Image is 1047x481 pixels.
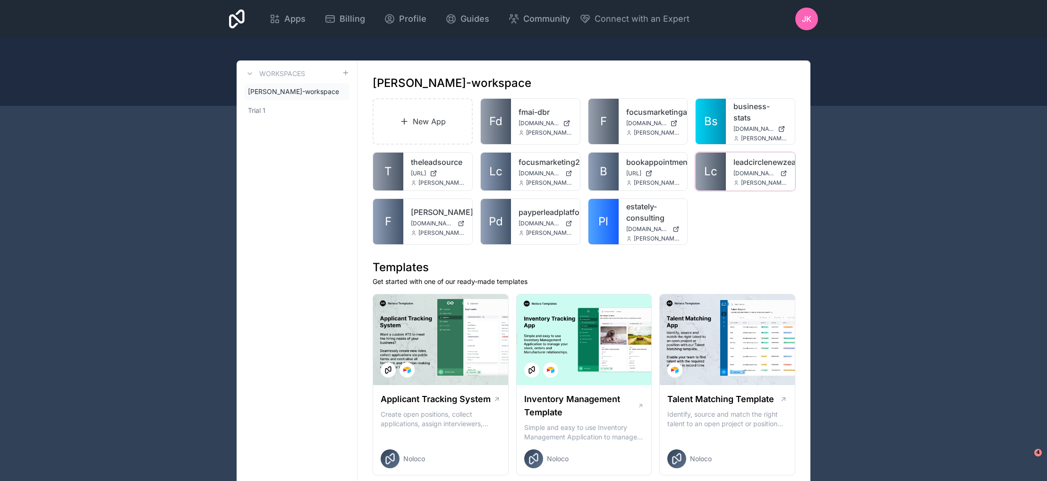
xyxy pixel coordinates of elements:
[579,12,689,26] button: Connect with an Expert
[634,235,680,242] span: [PERSON_NAME][EMAIL_ADDRESS][PERSON_NAME]
[481,99,511,144] a: Fd
[489,114,502,129] span: Fd
[802,13,811,25] span: JK
[519,120,572,127] a: [DOMAIN_NAME]
[376,9,434,29] a: Profile
[438,9,497,29] a: Guides
[373,260,795,275] h1: Templates
[671,366,679,374] img: Airtable Logo
[418,229,465,237] span: [PERSON_NAME][EMAIL_ADDRESS][PERSON_NAME]
[588,153,619,190] a: B
[381,410,501,429] p: Create open positions, collect applications, assign interviewers, centralise candidate feedback a...
[626,156,680,168] a: bookappointments
[626,170,680,177] a: [URL]
[600,114,607,129] span: F
[634,129,680,137] span: [PERSON_NAME][EMAIL_ADDRESS][PERSON_NAME]
[244,83,349,100] a: [PERSON_NAME]-workspace
[501,9,578,29] a: Community
[259,69,305,78] h3: Workspaces
[519,156,572,168] a: focusmarketing2
[526,129,572,137] span: [PERSON_NAME][EMAIL_ADDRESS][PERSON_NAME]
[741,179,787,187] span: [PERSON_NAME][EMAIL_ADDRESS][PERSON_NAME]
[460,12,489,26] span: Guides
[626,225,680,233] a: [DOMAIN_NAME]
[340,12,365,26] span: Billing
[704,114,718,129] span: Bs
[733,156,787,168] a: leadcirclenewzealand
[519,106,572,118] a: fmai-dbr
[385,214,392,229] span: F
[667,393,774,406] h1: Talent Matching Template
[519,220,572,227] a: [DOMAIN_NAME]
[519,170,572,177] a: [DOMAIN_NAME]
[733,101,787,123] a: business-stats
[411,206,465,218] a: [PERSON_NAME]
[690,454,712,464] span: Noloco
[411,156,465,168] a: theleadsource
[519,120,559,127] span: [DOMAIN_NAME]
[248,106,265,115] span: Trial 1
[373,277,795,286] p: Get started with one of our ready-made templates
[704,164,717,179] span: Lc
[626,225,669,233] span: [DOMAIN_NAME]
[489,214,503,229] span: Pd
[1015,449,1038,472] iframe: Intercom live chat
[411,170,465,177] a: [URL]
[373,98,473,145] a: New App
[411,170,426,177] span: [URL]
[598,214,608,229] span: Pl
[588,199,619,244] a: Pl
[626,170,641,177] span: [URL]
[489,164,502,179] span: Lc
[411,220,465,227] a: [DOMAIN_NAME]
[373,153,403,190] a: T
[403,366,411,374] img: Airtable Logo
[481,199,511,244] a: Pd
[519,170,562,177] span: [DOMAIN_NAME]
[696,99,726,144] a: Bs
[1034,449,1042,456] span: 4
[399,12,426,26] span: Profile
[381,393,491,406] h1: Applicant Tracking System
[248,87,339,96] span: [PERSON_NAME]-workspace
[411,220,454,227] span: [DOMAIN_NAME]
[733,125,787,133] a: [DOMAIN_NAME]
[588,99,619,144] a: F
[244,102,349,119] a: Trial 1
[626,120,667,127] span: [DOMAIN_NAME]
[384,164,392,179] span: T
[626,120,680,127] a: [DOMAIN_NAME]
[733,170,776,177] span: [DOMAIN_NAME]
[526,179,572,187] span: [PERSON_NAME][EMAIL_ADDRESS][PERSON_NAME]
[519,206,572,218] a: payperleadplatform
[547,454,569,464] span: Noloco
[634,179,680,187] span: [PERSON_NAME][EMAIL_ADDRESS][PERSON_NAME]
[523,12,570,26] span: Community
[595,12,689,26] span: Connect with an Expert
[626,201,680,223] a: estately-consulting
[526,229,572,237] span: [PERSON_NAME][EMAIL_ADDRESS][PERSON_NAME]
[733,170,787,177] a: [DOMAIN_NAME]
[696,153,726,190] a: Lc
[373,199,403,244] a: F
[317,9,373,29] a: Billing
[284,12,306,26] span: Apps
[373,76,531,91] h1: [PERSON_NAME]-workspace
[600,164,607,179] span: B
[547,366,554,374] img: Airtable Logo
[741,135,787,142] span: [PERSON_NAME][EMAIL_ADDRESS][PERSON_NAME]
[733,125,774,133] span: [DOMAIN_NAME]
[262,9,313,29] a: Apps
[667,410,787,429] p: Identify, source and match the right talent to an open project or position with our Talent Matchi...
[519,220,562,227] span: [DOMAIN_NAME]
[481,153,511,190] a: Lc
[244,68,305,79] a: Workspaces
[418,179,465,187] span: [PERSON_NAME][EMAIL_ADDRESS][PERSON_NAME]
[626,106,680,118] a: focusmarketingai
[403,454,425,464] span: Noloco
[524,393,638,419] h1: Inventory Management Template
[524,423,644,442] p: Simple and easy to use Inventory Management Application to manage your stock, orders and Manufact...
